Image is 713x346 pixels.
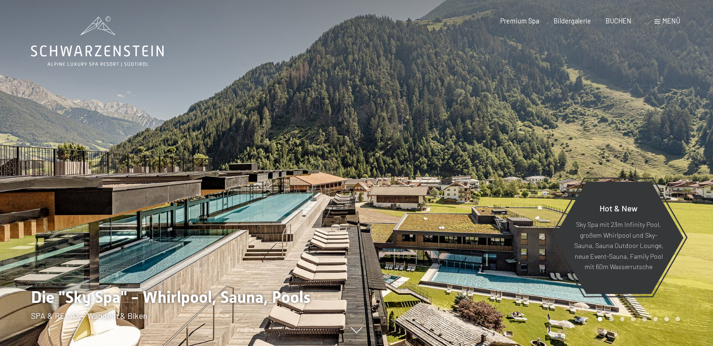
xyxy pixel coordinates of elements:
div: Carousel Page 1 (Current Slide) [598,317,602,322]
p: Sky Spa mit 23m Infinity Pool, großem Whirlpool und Sky-Sauna, Sauna Outdoor Lounge, neue Event-S... [574,219,663,272]
div: Carousel Page 4 [631,317,636,322]
a: Bildergalerie [554,17,591,25]
a: Premium Spa [500,17,539,25]
div: Carousel Pagination [594,317,680,322]
span: Hot & New [600,203,638,213]
div: Carousel Page 8 [675,317,680,322]
a: BUCHEN [606,17,631,25]
div: Carousel Page 6 [653,317,658,322]
div: Carousel Page 2 [609,317,614,322]
div: Carousel Page 5 [642,317,647,322]
a: Hot & New Sky Spa mit 23m Infinity Pool, großem Whirlpool und Sky-Sauna, Sauna Outdoor Lounge, ne... [553,181,684,294]
div: Carousel Page 7 [664,317,669,322]
span: Menü [662,17,680,25]
div: Carousel Page 3 [620,317,625,322]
